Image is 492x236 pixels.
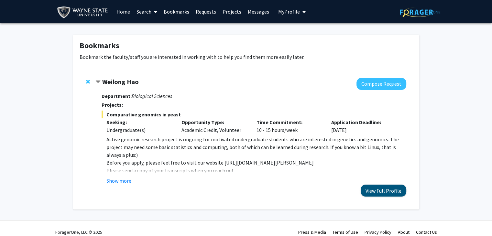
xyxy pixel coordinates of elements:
div: 10 - 15 hours/week [251,118,326,134]
p: Bookmark the faculty/staff you are interested in working with to help you find them more easily l... [80,53,413,61]
div: Undergraduate(s) [106,126,172,134]
span: My Profile [278,8,300,15]
strong: Department: [102,93,132,99]
a: Requests [192,0,219,23]
img: ForagerOne Logo [400,7,440,17]
a: Terms of Use [333,229,358,235]
p: Seeking: [106,118,172,126]
button: View Full Profile [361,185,406,197]
strong: Projects: [102,102,123,108]
p: Application Deadline: [331,118,397,126]
div: Academic Credit, Volunteer [177,118,252,134]
a: Press & Media [298,229,326,235]
a: Bookmarks [160,0,192,23]
p: Before you apply, please feel free to visit our website [URL][DOMAIN_NAME][PERSON_NAME] [106,159,406,166]
button: Show more [106,177,131,185]
span: Remove Weilong Hao from bookmarks [86,79,90,84]
div: [DATE] [326,118,401,134]
a: About [398,229,410,235]
img: Wayne State University Logo [57,5,111,20]
i: Biological Sciences [132,93,172,99]
p: Active genomic research project is ongoing for motivated undergraduate students who are intereste... [106,135,406,159]
span: Contract Weilong Hao Bookmark [95,80,101,85]
a: Home [113,0,133,23]
a: Search [133,0,160,23]
p: Opportunity Type: [181,118,247,126]
a: Privacy Policy [365,229,391,235]
button: Compose Request to Weilong Hao [356,78,406,90]
span: Comparative genomics in yeast [102,111,406,118]
strong: Weilong Hao [102,78,139,86]
iframe: Chat [5,207,27,231]
a: Messages [245,0,272,23]
p: Time Commitment: [256,118,322,126]
a: Contact Us [416,229,437,235]
a: Projects [219,0,245,23]
p: Please send a copy of your transcripts when you reach out. [106,166,406,174]
h1: Bookmarks [80,41,413,50]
